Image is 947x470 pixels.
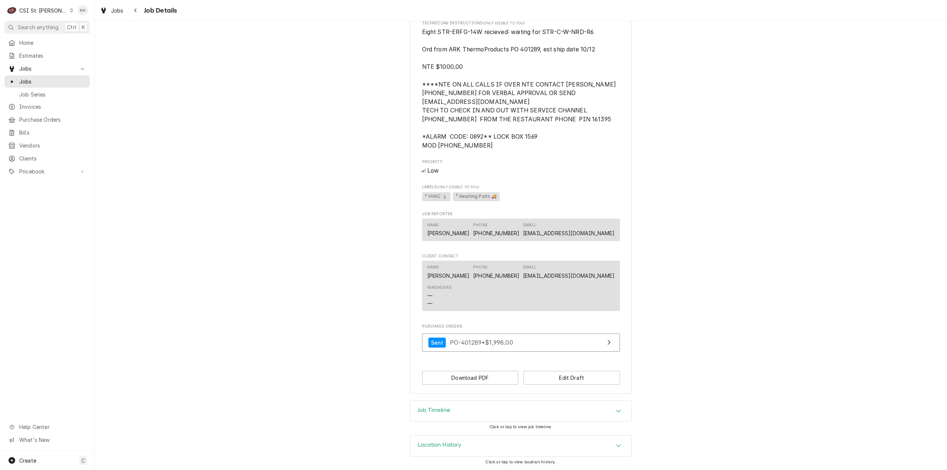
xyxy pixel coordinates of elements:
[4,101,90,113] a: Invoices
[422,371,620,385] div: Button Group
[427,264,439,270] div: Name
[422,371,519,385] button: Download PDF
[422,159,620,165] span: Priority
[489,425,552,429] span: Click or tap to view job timeline.
[4,126,90,139] a: Bills
[4,75,90,88] a: Jobs
[81,457,85,464] span: C
[418,407,450,414] h3: Job Timeline
[410,401,631,422] div: Accordion Header
[422,184,620,190] span: Labels
[422,20,620,150] div: [object Object]
[523,273,614,279] a: [EMAIL_ADDRESS][DOMAIN_NAME]
[427,272,470,280] div: [PERSON_NAME]
[19,78,86,85] span: Jobs
[7,5,17,16] div: C
[19,457,36,464] span: Create
[427,285,452,291] div: Reminders
[473,230,519,236] a: [PHONE_NUMBER]
[523,230,614,236] a: [EMAIL_ADDRESS][DOMAIN_NAME]
[422,261,620,311] div: Contact
[437,185,479,189] span: (Only Visible to You)
[82,23,85,31] span: K
[19,103,86,111] span: Invoices
[19,39,86,47] span: Home
[422,334,620,352] a: View Purchase Order
[130,4,142,16] button: Navigate back
[19,65,75,72] span: Jobs
[4,152,90,165] a: Clients
[473,222,519,237] div: Phone
[4,37,90,49] a: Home
[78,5,88,16] div: Kelsey Hetlage's Avatar
[450,339,513,346] span: PO-401289 • $1,998.00
[523,222,614,237] div: Email
[19,436,85,444] span: What's New
[422,219,620,241] div: Contact
[142,6,177,16] span: Job Details
[67,23,77,31] span: Ctrl
[422,28,620,150] span: [object Object]
[485,460,556,464] span: Click or tap to view location history.
[422,192,451,201] span: ² HVAC 🌡️
[428,338,446,348] div: Sent
[523,264,536,270] div: Email
[4,421,90,433] a: Go to Help Center
[19,423,85,431] span: Help Center
[4,434,90,446] a: Go to What's New
[422,219,620,244] div: Job Reporter List
[4,21,90,34] button: Search anythingCtrlK
[418,442,462,449] h3: Location History
[427,222,470,237] div: Name
[4,165,90,177] a: Go to Pricebook
[19,91,86,98] span: Job Series
[97,4,127,17] a: Jobs
[19,142,86,149] span: Vendors
[19,129,86,136] span: Bills
[422,324,620,329] span: Purchase Orders
[78,5,88,16] div: KH
[523,371,620,385] button: Edit Draft
[422,159,620,175] div: Priority
[422,211,620,244] div: Job Reporter
[19,7,67,14] div: CSI St. [PERSON_NAME]
[422,253,620,314] div: Client Contact
[422,184,620,202] div: [object Object]
[422,253,620,259] span: Client Contact
[523,222,536,228] div: Email
[523,264,614,279] div: Email
[473,222,488,228] div: Phone
[19,168,75,175] span: Pricebook
[473,273,519,279] a: [PHONE_NUMBER]
[427,264,470,279] div: Name
[19,52,86,60] span: Estimates
[453,192,500,201] span: ³ Awaiting Parts 🚚
[4,62,90,75] a: Go to Jobs
[4,139,90,152] a: Vendors
[410,436,631,456] div: Accordion Header
[19,155,86,162] span: Clients
[422,20,620,26] span: Technician Instructions
[473,264,519,279] div: Phone
[422,371,620,385] div: Button Group Row
[410,400,632,422] div: Job Timeline
[111,7,124,14] span: Jobs
[473,264,488,270] div: Phone
[4,114,90,126] a: Purchase Orders
[427,300,432,307] div: —
[427,285,452,307] div: Reminders
[4,88,90,101] a: Job Series
[18,23,58,31] span: Search anything
[410,436,631,456] button: Accordion Details Expand Trigger
[422,166,620,175] span: Priority
[422,166,620,175] div: Low
[7,5,17,16] div: CSI St. Louis's Avatar
[427,229,470,237] div: [PERSON_NAME]
[427,292,432,300] div: —
[422,261,620,315] div: Client Contact List
[422,324,620,355] div: Purchase Orders
[483,21,525,25] span: (Only Visible to You)
[422,211,620,217] span: Job Reporter
[427,222,439,228] div: Name
[4,50,90,62] a: Estimates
